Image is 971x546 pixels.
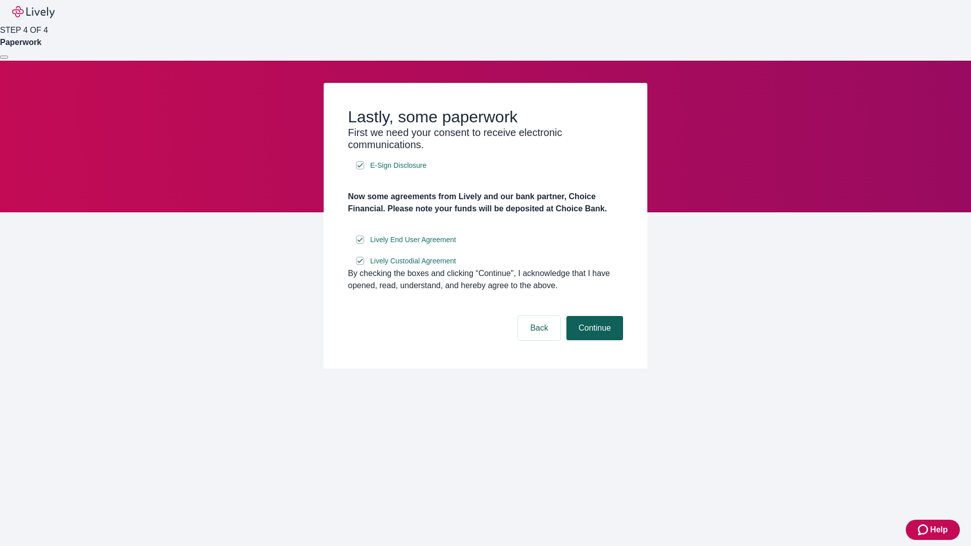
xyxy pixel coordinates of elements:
h3: First we need your consent to receive electronic communications. [348,126,623,151]
span: Help [930,524,948,536]
svg: Zendesk support icon [918,524,930,536]
button: Continue [566,316,623,340]
button: Back [518,316,560,340]
a: e-sign disclosure document [368,159,428,172]
span: Lively Custodial Agreement [370,256,456,266]
span: Lively End User Agreement [370,235,456,245]
img: Lively [12,6,55,18]
button: Zendesk support iconHelp [906,520,960,540]
h4: Now some agreements from Lively and our bank partner, Choice Financial. Please note your funds wi... [348,191,623,215]
div: By checking the boxes and clicking “Continue", I acknowledge that I have opened, read, understand... [348,267,623,292]
h2: Lastly, some paperwork [348,107,623,126]
a: e-sign disclosure document [368,255,458,267]
a: e-sign disclosure document [368,234,458,246]
span: E-Sign Disclosure [370,160,426,171]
